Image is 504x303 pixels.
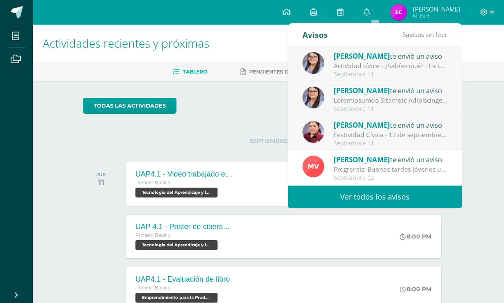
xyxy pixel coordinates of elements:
[334,96,448,105] div: Recordatorio Festival Gastronómico : Estimados estudiantes reciban un atento y cordial saludo, po...
[334,165,448,174] div: Progrentis: Buenas tardes jóvenes un abrazo. El día de mañana traer su dispositivo como siempre, ...
[334,71,448,78] div: Septiembre 11
[249,69,319,75] span: Pendientes de entrega
[236,137,301,145] span: SEPTIEMBRE
[334,140,448,147] div: Septiembre 11
[413,12,460,19] span: Mi Perfil
[135,170,234,179] div: UAP4.1 - Video trabajado en grupos
[334,154,448,165] div: te envió un aviso
[96,177,106,187] div: 11
[402,30,447,39] span: avisos sin leer
[135,240,218,250] span: Tecnología del Aprendizaje y la Comunicación 'C'
[43,35,209,51] span: Actividades recientes y próximas
[302,121,324,143] img: ca38207ff64f461ec141487f36af9fbf.png
[135,223,234,231] div: UAP 4.1 - Poster de ciberseguridad
[302,156,324,177] img: 1ff341f52347efc33ff1d2a179cbdb51.png
[334,51,390,61] span: [PERSON_NAME]
[183,69,207,75] span: Tablero
[83,98,176,114] a: todas las Actividades
[135,188,218,197] span: Tecnología del Aprendizaje y la Comunicación 'C'
[413,5,460,13] span: [PERSON_NAME]
[135,285,170,291] span: Primero Básico
[400,233,431,240] div: 8:00 PM
[334,120,390,130] span: [PERSON_NAME]
[288,186,462,208] a: Ver todos los avisos
[96,172,106,177] div: JUE
[334,86,390,95] span: [PERSON_NAME]
[334,130,448,140] div: Festividad Cívica - 12 de septiembre: Buen día estimadas familias. Comparto información de requer...
[302,87,324,108] img: 17db063816693a26b2c8d26fdd0faec0.png
[334,106,448,112] div: Septiembre 11
[334,174,448,181] div: Septiembre 02
[135,275,230,284] div: UAP4.1 - Evaluación de libro
[334,61,448,71] div: Actividad cívica - ¿Sabías qué? : Estimados jóvenes reciban un cordial saludo, por este medio les...
[402,30,406,39] span: 3
[334,50,448,61] div: te envió un aviso
[241,65,319,78] a: Pendientes de entrega
[334,119,448,130] div: te envió un aviso
[400,285,431,293] div: 8:00 PM
[390,4,407,21] img: e70b76dcd9dcb2298fae25b65a0b6eeb.png
[135,293,218,303] span: Emprendimiento para la Productividad y Robótica 'C'
[135,180,170,186] span: Primero Básico
[135,232,170,238] span: Primero Básico
[334,85,448,96] div: te envió un aviso
[172,65,207,78] a: Tablero
[334,155,390,164] span: [PERSON_NAME]
[302,23,328,46] div: Avisos
[302,52,324,74] img: 17db063816693a26b2c8d26fdd0faec0.png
